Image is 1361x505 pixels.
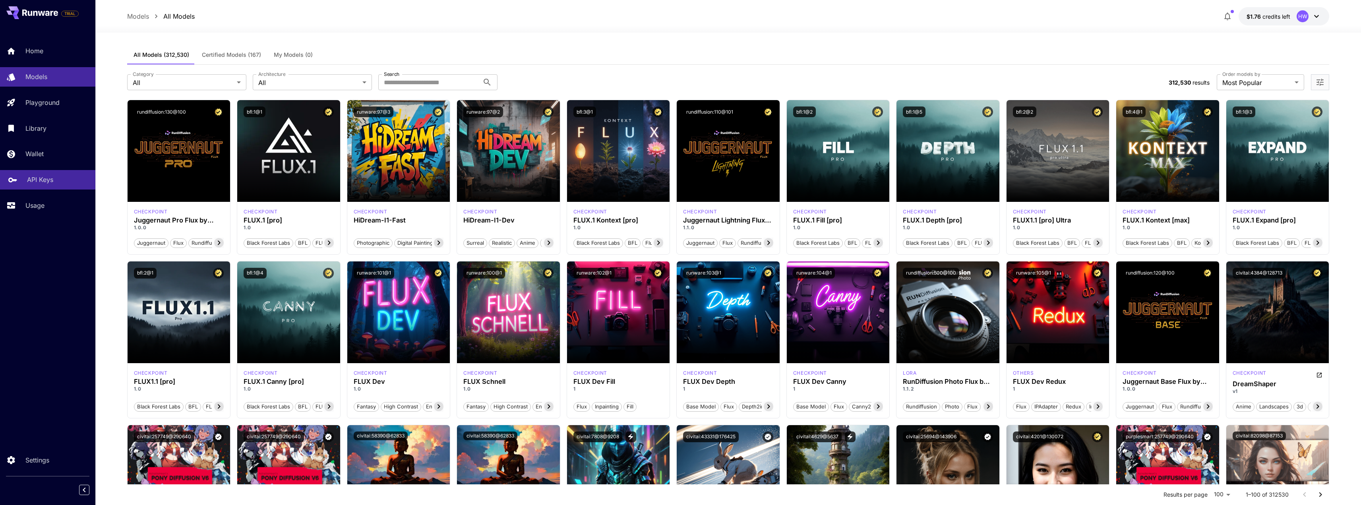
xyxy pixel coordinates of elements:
span: BFL [1284,239,1299,247]
p: 1.0 [573,224,664,231]
button: Certified Model – Vetted for best performance and includes a commercial license. [433,268,443,279]
button: BFL [1174,238,1190,248]
button: flux [170,238,187,248]
h3: FLUX.1 Kontext [max] [1123,217,1213,224]
span: Inpainting [592,403,621,411]
button: bfl:1@5 [903,106,925,117]
button: Black Forest Labs [793,238,843,248]
span: Black Forest Labs [134,403,183,411]
p: checkpoint [903,208,937,215]
button: depth2img [739,401,772,412]
span: Fantasy [354,403,379,411]
button: BFL [844,238,860,248]
span: FLUX.1 Depth [pro] [972,239,1024,247]
div: HiDream-I1-Dev [463,217,554,224]
button: $1.75706HW [1239,7,1329,25]
button: Certified Model – Vetted for best performance and includes a commercial license. [1092,268,1103,279]
p: API Keys [27,175,53,184]
span: Fantasy [464,403,488,411]
button: Surreal [463,238,487,248]
span: BFL [845,239,860,247]
h3: Juggernaut Lightning Flux by RunDiffusion [683,217,773,224]
p: checkpoint [244,370,277,377]
button: BFL [185,401,201,412]
span: Anime [517,239,538,247]
p: Settings [25,455,49,465]
button: Open more filters [1315,77,1325,87]
button: civitai:25694@143906 [903,431,960,442]
button: photorealistic [1308,401,1347,412]
span: juggernaut [1123,403,1157,411]
span: Photographic [354,239,392,247]
span: Most Popular [1222,78,1291,87]
div: FLUX.1 Depth [pro] [903,217,993,224]
button: bfl:1@3 [1233,106,1255,117]
span: flux [720,239,736,247]
p: 1.0 [903,224,993,231]
button: FLUX1.1 [pro] [203,401,242,412]
button: rundiffusion [903,401,940,412]
button: Realistic [489,238,515,248]
p: checkpoint [244,208,277,215]
h3: Juggernaut Pro Flux by RunDiffusion [134,217,224,224]
span: Flux [574,403,590,411]
span: My Models (0) [274,51,313,58]
span: FLUX1.1 [pro] [203,403,241,411]
button: View trigger words [625,431,636,442]
p: checkpoint [354,370,387,377]
div: fluxpro [793,208,827,215]
button: View trigger words [845,431,856,442]
button: civitai:257749@290640 [244,431,304,442]
button: Verified working [213,431,224,442]
span: Certified Models (167) [202,51,261,58]
button: Environment [423,401,460,412]
span: juggernaut [683,239,717,247]
span: juggernaut [134,239,168,247]
button: Redux [1063,401,1084,412]
div: 100 [1211,489,1233,500]
button: civitai:4629@5637 [793,431,842,442]
button: Flux [831,401,847,412]
button: Kontext [1191,238,1216,248]
label: Search [384,71,399,77]
button: runware:103@1 [683,268,724,279]
button: Digital Painting [394,238,436,248]
button: Verified working [323,431,334,442]
div: fluxpro [244,208,277,215]
span: landscapes [1256,403,1291,411]
button: BFL [295,401,311,412]
button: bfl:2@1 [134,268,157,279]
h3: FLUX.1 Expand [pro] [1233,217,1323,224]
button: Black Forest Labs [1013,238,1063,248]
label: Category [133,71,154,77]
button: Verified working [1202,431,1213,442]
span: Fill [624,403,636,411]
p: checkpoint [1233,208,1266,215]
h3: FLUX.1 Fill [pro] [793,217,883,224]
span: anime [1233,403,1254,411]
button: rundiffusion [738,238,775,248]
p: checkpoint [134,208,168,215]
button: Black Forest Labs [1233,238,1282,248]
button: rundiffusion:120@100 [1123,268,1178,279]
button: Certified Model – Vetted for best performance and includes a commercial license. [1092,431,1103,442]
button: flux [1159,401,1175,412]
span: Kontext [1192,239,1216,247]
div: FLUX.1 Kontext [pro] [573,208,607,215]
button: juggernaut [134,238,168,248]
button: FLUX1.1 [pro] Ultra [1082,238,1134,248]
button: Black Forest Labs [903,238,953,248]
button: FLUX.1 [pro] [312,238,349,248]
p: Library [25,124,46,133]
button: civitai:58390@62833 [463,431,517,440]
button: Black Forest Labs [244,238,293,248]
span: Environment [423,403,460,411]
span: BFL [954,239,970,247]
button: runware:102@1 [573,268,615,279]
button: flux [964,401,981,412]
div: FLUX.1 Kontext [max] [1123,208,1156,215]
button: Certified Model – Vetted for best performance and includes a commercial license. [1312,106,1322,117]
p: Models [127,12,149,21]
